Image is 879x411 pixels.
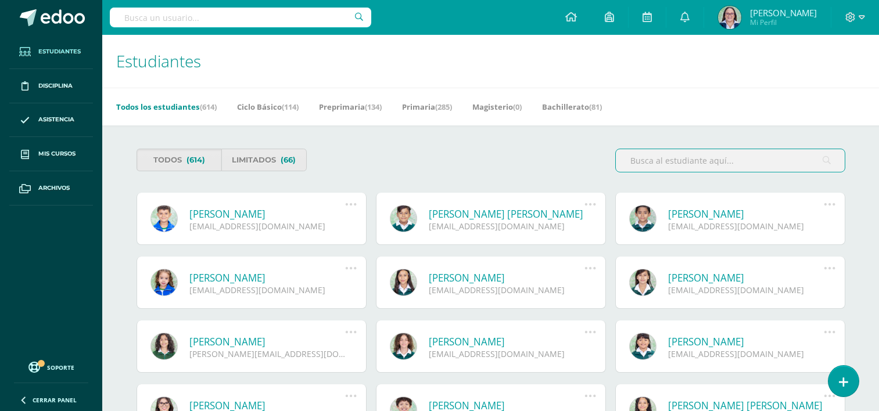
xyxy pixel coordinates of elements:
a: Ciclo Básico(114) [237,98,299,116]
span: Cerrar panel [33,396,77,404]
span: (614) [186,149,205,171]
a: Soporte [14,359,88,374]
a: [PERSON_NAME] [PERSON_NAME] [429,207,585,221]
div: [EMAIL_ADDRESS][DOMAIN_NAME] [189,284,346,295]
span: (0) [513,102,522,112]
a: [PERSON_NAME] [189,335,346,348]
span: (134) [365,102,382,112]
a: Bachillerato(81) [542,98,602,116]
div: [EMAIL_ADDRESS][DOMAIN_NAME] [668,221,824,232]
span: (81) [589,102,602,112]
a: Preprimaria(134) [319,98,382,116]
div: [EMAIL_ADDRESS][DOMAIN_NAME] [429,284,585,295]
a: [PERSON_NAME] [429,271,585,284]
span: Estudiantes [116,50,201,72]
div: [EMAIL_ADDRESS][DOMAIN_NAME] [668,284,824,295]
span: Estudiantes [38,47,81,56]
span: Disciplina [38,81,73,91]
div: [EMAIL_ADDRESS][DOMAIN_NAME] [668,348,824,359]
a: [PERSON_NAME] [189,207,346,221]
span: Archivos [38,183,70,193]
div: [EMAIL_ADDRESS][DOMAIN_NAME] [429,221,585,232]
span: Asistencia [38,115,74,124]
span: Mi Perfil [750,17,817,27]
img: 1b250199a7272c7df968ca1fcfd28194.png [718,6,741,29]
a: Primaria(285) [402,98,452,116]
span: (114) [282,102,299,112]
div: [EMAIL_ADDRESS][DOMAIN_NAME] [429,348,585,359]
span: (66) [281,149,296,171]
span: (614) [200,102,217,112]
a: [PERSON_NAME] [668,207,824,221]
span: Mis cursos [38,149,76,158]
a: Estudiantes [9,35,93,69]
input: Busca un usuario... [110,8,371,27]
a: Disciplina [9,69,93,103]
a: Magisterio(0) [472,98,522,116]
input: Busca al estudiante aquí... [616,149,845,172]
span: [PERSON_NAME] [750,7,817,19]
a: Asistencia [9,103,93,138]
span: (285) [435,102,452,112]
a: Todos(614) [137,149,222,171]
span: Soporte [47,363,74,372]
div: [PERSON_NAME][EMAIL_ADDRESS][DOMAIN_NAME] [189,348,346,359]
a: Todos los estudiantes(614) [116,98,217,116]
a: Archivos [9,171,93,205]
a: Mis cursos [9,137,93,171]
a: Limitados(66) [221,149,307,171]
a: [PERSON_NAME] [668,335,824,348]
div: [EMAIL_ADDRESS][DOMAIN_NAME] [189,221,346,232]
a: [PERSON_NAME] [429,335,585,348]
a: [PERSON_NAME] [668,271,824,284]
a: [PERSON_NAME] [189,271,346,284]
